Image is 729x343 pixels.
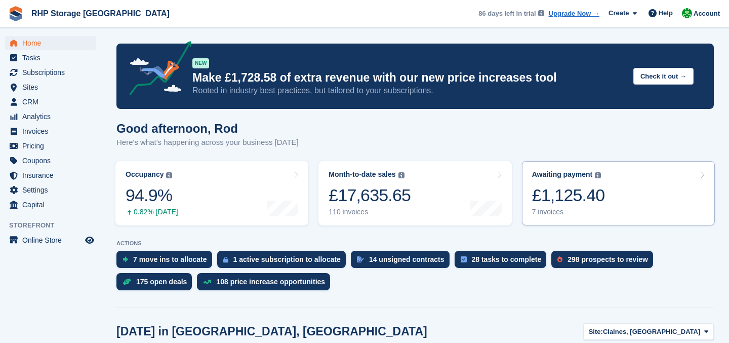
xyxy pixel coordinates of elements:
[223,256,228,263] img: active_subscription_to_allocate_icon-d502201f5373d7db506a760aba3b589e785aa758c864c3986d89f69b8ff3...
[318,161,511,225] a: Month-to-date sales £17,635.65 110 invoices
[694,9,720,19] span: Account
[532,208,605,216] div: 7 invoices
[123,256,128,262] img: move_ins_to_allocate_icon-fdf77a2bb77ea45bf5b3d319d69a93e2d87916cf1d5bf7949dd705db3b84f3ca.svg
[126,208,178,216] div: 0.82% [DATE]
[369,255,444,263] div: 14 unsigned contracts
[538,10,544,16] img: icon-info-grey-7440780725fd019a000dd9b08b2336e03edf1995a4989e88bcd33f0948082b44.svg
[5,65,96,80] a: menu
[22,124,83,138] span: Invoices
[551,251,658,273] a: 298 prospects to review
[84,234,96,246] a: Preview store
[5,51,96,65] a: menu
[603,327,700,337] span: Claines, [GEOGRAPHIC_DATA]
[192,70,625,85] p: Make £1,728.58 of extra revenue with our new price increases tool
[27,5,174,22] a: RHP Storage [GEOGRAPHIC_DATA]
[478,9,536,19] span: 86 days left in trial
[5,124,96,138] a: menu
[116,273,197,295] a: 175 open deals
[329,170,395,179] div: Month-to-date sales
[123,278,131,285] img: deal-1b604bf984904fb50ccaf53a9ad4b4a5d6e5aea283cecdc64d6e3604feb123c2.svg
[22,36,83,50] span: Home
[22,65,83,80] span: Subscriptions
[116,122,299,135] h1: Good afternoon, Rod
[22,95,83,109] span: CRM
[5,36,96,50] a: menu
[22,51,83,65] span: Tasks
[116,325,427,338] h2: [DATE] in [GEOGRAPHIC_DATA], [GEOGRAPHIC_DATA]
[121,41,192,99] img: price-adjustments-announcement-icon-8257ccfd72463d97f412b2fc003d46551f7dbcb40ab6d574587a9cd5c0d94...
[5,183,96,197] a: menu
[583,323,714,340] button: Site: Claines, [GEOGRAPHIC_DATA]
[357,256,364,262] img: contract_signature_icon-13c848040528278c33f63329250d36e43548de30e8caae1d1a13099fd9432cc5.svg
[398,172,404,178] img: icon-info-grey-7440780725fd019a000dd9b08b2336e03edf1995a4989e88bcd33f0948082b44.svg
[633,68,694,85] button: Check it out →
[532,170,593,179] div: Awaiting payment
[22,233,83,247] span: Online Store
[203,280,211,284] img: price_increase_opportunities-93ffe204e8149a01c8c9dc8f82e8f89637d9d84a8eef4429ea346261dce0b2c0.svg
[455,251,552,273] a: 28 tasks to complete
[22,183,83,197] span: Settings
[5,233,96,247] a: menu
[22,154,83,168] span: Coupons
[126,185,178,206] div: 94.9%
[22,198,83,212] span: Capital
[568,255,648,263] div: 298 prospects to review
[233,255,341,263] div: 1 active subscription to allocate
[532,185,605,206] div: £1,125.40
[5,154,96,168] a: menu
[197,273,335,295] a: 108 price increase opportunities
[329,208,411,216] div: 110 invoices
[5,95,96,109] a: menu
[116,137,299,148] p: Here's what's happening across your business [DATE]
[133,255,207,263] div: 7 move ins to allocate
[166,172,172,178] img: icon-info-grey-7440780725fd019a000dd9b08b2336e03edf1995a4989e88bcd33f0948082b44.svg
[5,80,96,94] a: menu
[682,8,692,18] img: Rod
[216,278,325,286] div: 108 price increase opportunities
[116,240,714,247] p: ACTIONS
[217,251,351,273] a: 1 active subscription to allocate
[589,327,603,337] span: Site:
[126,170,164,179] div: Occupancy
[22,109,83,124] span: Analytics
[116,251,217,273] a: 7 move ins to allocate
[22,168,83,182] span: Insurance
[9,220,101,231] span: Storefront
[192,85,625,96] p: Rooted in industry best practices, but tailored to your subscriptions.
[115,161,308,225] a: Occupancy 94.9% 0.82% [DATE]
[609,8,629,18] span: Create
[329,185,411,206] div: £17,635.65
[22,139,83,153] span: Pricing
[136,278,187,286] div: 175 open deals
[5,198,96,212] a: menu
[351,251,455,273] a: 14 unsigned contracts
[5,139,96,153] a: menu
[5,168,96,182] a: menu
[557,256,562,262] img: prospect-51fa495bee0391a8d652442698ab0144808aea92771e9ea1ae160a38d050c398.svg
[461,256,467,262] img: task-75834270c22a3079a89374b754ae025e5fb1db73e45f91037f5363f120a921f8.svg
[8,6,23,21] img: stora-icon-8386f47178a22dfd0bd8f6a31ec36ba5ce8667c1dd55bd0f319d3a0aa187defe.svg
[659,8,673,18] span: Help
[22,80,83,94] span: Sites
[192,58,209,68] div: NEW
[472,255,542,263] div: 28 tasks to complete
[549,9,599,19] a: Upgrade Now →
[595,172,601,178] img: icon-info-grey-7440780725fd019a000dd9b08b2336e03edf1995a4989e88bcd33f0948082b44.svg
[522,161,715,225] a: Awaiting payment £1,125.40 7 invoices
[5,109,96,124] a: menu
